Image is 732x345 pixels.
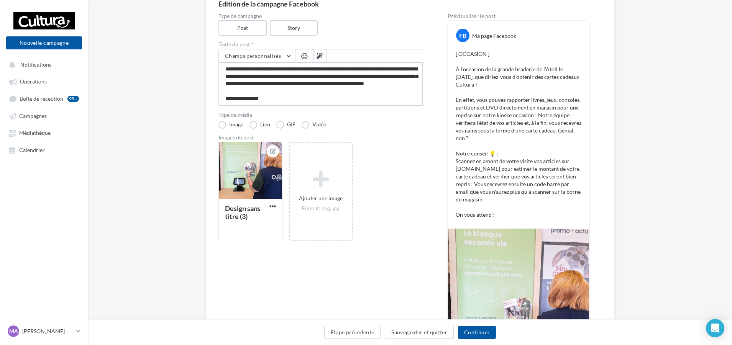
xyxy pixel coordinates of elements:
div: FB [456,29,469,42]
button: Notifications [5,57,80,71]
a: Calendrier [5,143,84,157]
label: Image [218,121,243,129]
div: Open Intercom Messenger [706,319,724,337]
span: Opérations [20,78,47,85]
span: Champs personnalisés [225,52,281,59]
button: Nouvelle campagne [6,36,82,49]
div: Images du post [218,135,423,140]
div: Design sans titre (3) [225,204,261,221]
p: [ OCCASION ] À l'occasion de la grande braderie de l'Atoll le [DATE], que diriez-vous d'obtenir d... [456,50,581,219]
span: Calendrier [19,147,45,153]
p: [PERSON_NAME] [22,327,73,335]
label: Story [270,20,318,36]
a: Opérations [5,74,84,88]
label: Texte du post * [218,42,423,47]
button: Continuer [458,326,496,339]
label: Lien [249,121,270,129]
label: GIF [276,121,295,129]
div: Ma page Facebook [472,32,516,40]
span: Boîte de réception [20,95,63,102]
a: Boîte de réception99+ [5,92,84,106]
div: Édition de la campagne Facebook [218,0,602,7]
div: 99+ [67,96,79,102]
label: Type de média [218,112,423,118]
span: Notifications [20,61,51,68]
button: Étape précédente [324,326,381,339]
a: Médiathèque [5,126,84,139]
a: MA [PERSON_NAME] [6,324,82,338]
label: Vidéo [302,121,327,129]
span: Campagnes [19,113,47,119]
label: Post [218,20,267,36]
span: MA [9,327,18,335]
button: Sauvegarder et quitter [385,326,454,339]
label: Type de campagne [218,13,423,19]
button: Champs personnalisés [219,49,295,62]
div: Prévisualiser le post [448,13,589,19]
span: Médiathèque [19,130,51,136]
a: Campagnes [5,109,84,123]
